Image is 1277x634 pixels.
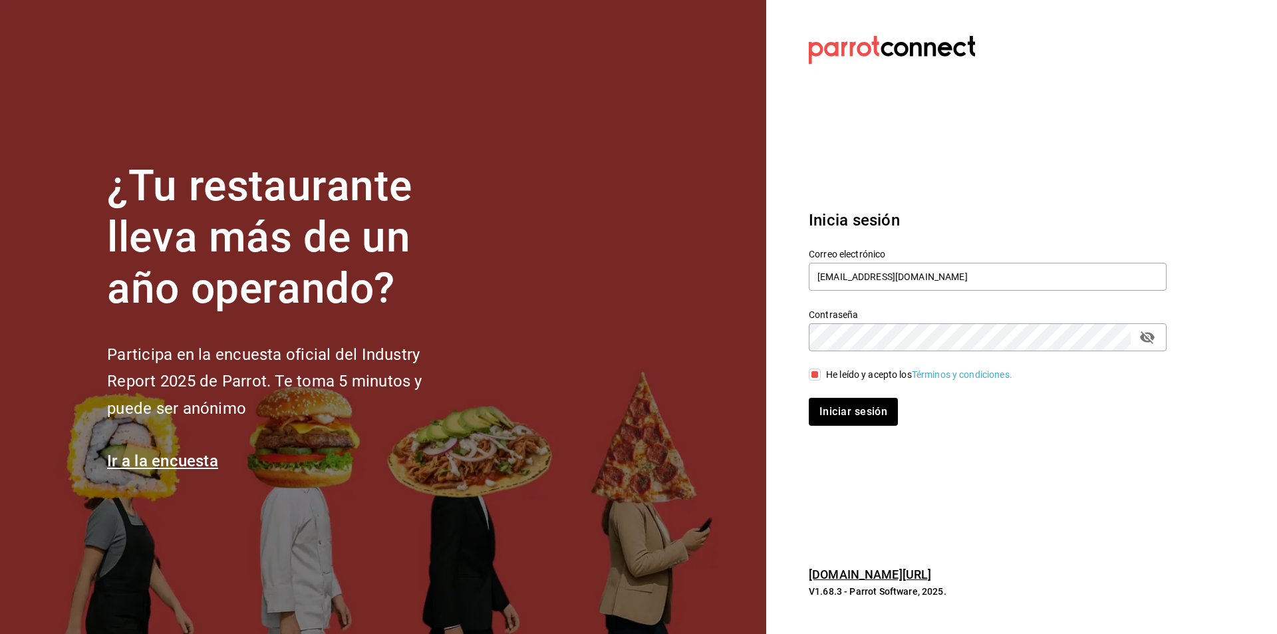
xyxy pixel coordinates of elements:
h2: Participa en la encuesta oficial del Industry Report 2025 de Parrot. Te toma 5 minutos y puede se... [107,341,466,422]
p: V1.68.3 - Parrot Software, 2025. [809,585,1167,598]
a: Términos y condiciones. [912,369,1012,380]
a: Ir a la encuesta [107,452,218,470]
h3: Inicia sesión [809,208,1167,232]
div: He leído y acepto los [826,368,1012,382]
label: Correo electrónico [809,249,1167,259]
h1: ¿Tu restaurante lleva más de un año operando? [107,161,466,314]
button: passwordField [1136,326,1159,349]
label: Contraseña [809,310,1167,319]
input: Ingresa tu correo electrónico [809,263,1167,291]
a: [DOMAIN_NAME][URL] [809,567,931,581]
button: Iniciar sesión [809,398,898,426]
